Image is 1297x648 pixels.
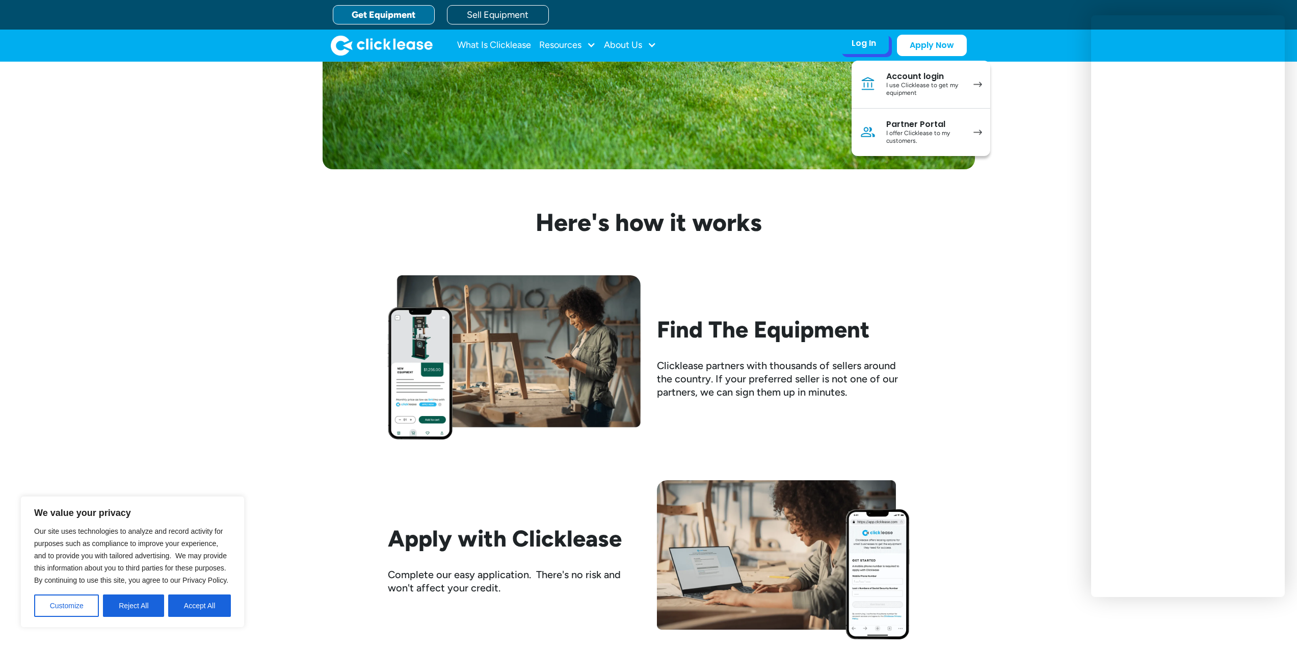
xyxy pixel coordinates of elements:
div: Log In [852,38,876,48]
a: Partner PortalI offer Clicklease to my customers. [852,109,990,156]
button: Customize [34,594,99,617]
div: We value your privacy [20,496,245,628]
div: Partner Portal [886,119,963,129]
img: arrow [973,129,982,135]
div: Clicklease partners with thousands of sellers around the country. If your preferred seller is not... [657,359,910,399]
div: I offer Clicklease to my customers. [886,129,963,145]
h2: Find The Equipment [657,316,910,343]
p: We value your privacy [34,507,231,519]
nav: Log In [852,61,990,156]
img: Clicklease logo [331,35,433,56]
div: About Us [604,35,656,56]
button: Reject All [103,594,164,617]
a: home [331,35,433,56]
img: Bank icon [860,76,876,92]
h3: Here's how it works [388,210,910,235]
button: Accept All [168,594,231,617]
a: Account loginI use Clicklease to get my equipment [852,61,990,109]
div: I use Clicklease to get my equipment [886,82,963,97]
div: Account login [886,71,963,82]
img: Woman looking at her phone while standing beside her workbench with half assembled chair [388,275,641,439]
img: Woman filling out clicklease get started form on her computer [657,480,910,639]
div: Complete our easy application. There's no risk and won't affect your credit. [388,568,641,594]
h2: Apply with Clicklease [388,525,641,552]
img: arrow [973,82,982,87]
div: Resources [539,35,596,56]
iframe: Chat Window [1091,15,1285,597]
a: Get Equipment [333,5,435,24]
a: What Is Clicklease [457,35,531,56]
span: Our site uses technologies to analyze and record activity for purposes such as compliance to impr... [34,527,228,584]
a: Sell Equipment [447,5,549,24]
a: Apply Now [897,35,967,56]
img: Person icon [860,124,876,140]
